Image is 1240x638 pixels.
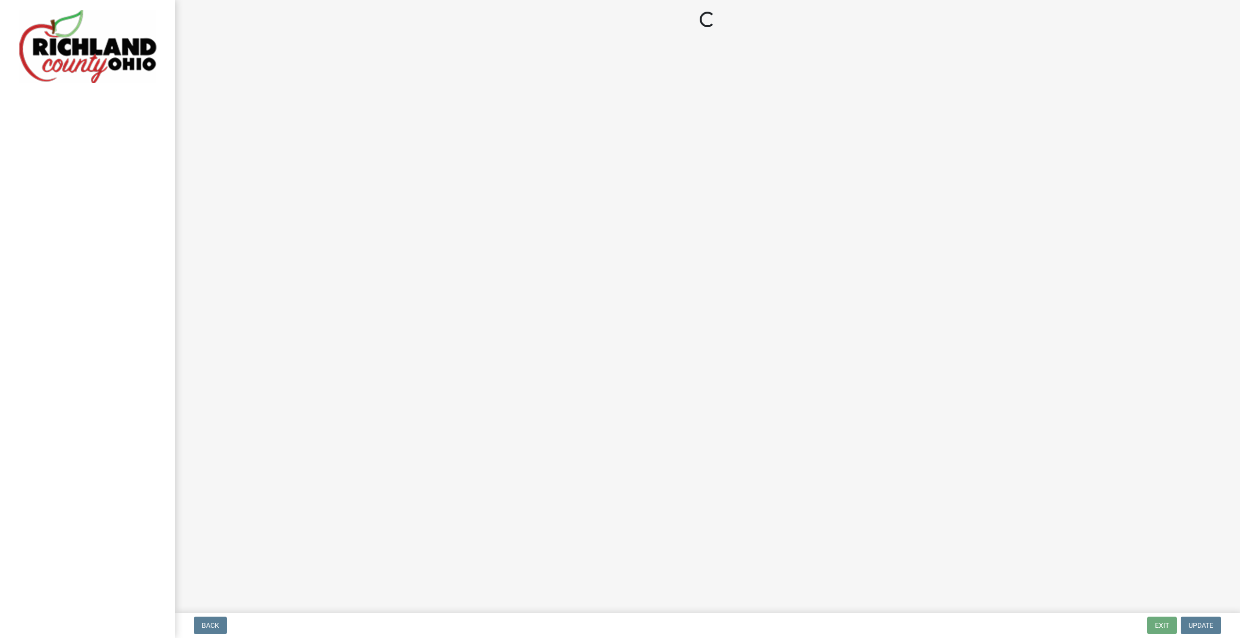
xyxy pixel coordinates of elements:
img: Richland County, Ohio [19,10,156,83]
span: Back [202,621,219,629]
button: Back [194,617,227,634]
button: Update [1181,617,1221,634]
span: Update [1188,621,1213,629]
button: Exit [1147,617,1177,634]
